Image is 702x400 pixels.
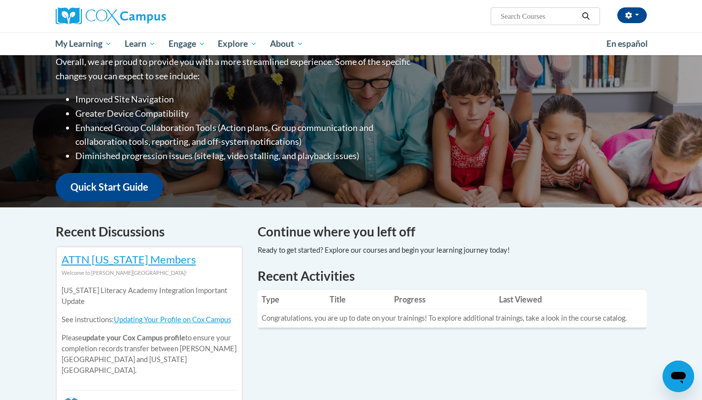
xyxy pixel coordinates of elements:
a: About [264,33,310,55]
th: Title [326,290,390,309]
img: Cox Campus [56,7,166,25]
li: Improved Site Navigation [75,92,413,106]
span: En español [606,38,648,49]
a: My Learning [49,33,119,55]
b: update your Cox Campus profile [82,333,185,342]
div: Please to ensure your completion records transfer between [PERSON_NAME][GEOGRAPHIC_DATA] and [US_... [62,278,237,383]
div: Main menu [41,33,662,55]
a: Cox Campus [56,7,243,25]
th: Last Viewed [495,290,631,309]
input: Search Courses [500,10,578,22]
a: Engage [162,33,212,55]
td: Congratulations, you are up to date on your trainings! To explore additional trainings, take a lo... [258,309,631,328]
h1: Recent Activities [258,267,647,285]
th: Progress [390,290,495,309]
a: ATTN [US_STATE] Members [62,253,196,266]
span: Engage [168,38,205,50]
th: Type [258,290,326,309]
p: [US_STATE] Literacy Academy Integration Important Update [62,285,237,307]
h4: Recent Discussions [56,222,243,241]
iframe: Button to launch messaging window [663,361,694,392]
li: Enhanced Group Collaboration Tools (Action plans, Group communication and collaboration tools, re... [75,121,413,149]
span: Explore [218,38,257,50]
a: Learn [118,33,162,55]
button: Account Settings [617,7,647,23]
p: Overall, we are proud to provide you with a more streamlined experience. Some of the specific cha... [56,55,413,83]
li: Greater Device Compatibility [75,106,413,121]
h4: Continue where you left off [258,222,647,241]
a: Quick Start Guide [56,173,163,201]
span: Learn [125,38,156,50]
p: See instructions: [62,314,237,325]
li: Diminished progression issues (site lag, video stalling, and playback issues) [75,149,413,163]
span: About [270,38,303,50]
a: En español [600,33,654,54]
span: My Learning [55,38,112,50]
button: Search [578,10,593,22]
a: Updating Your Profile on Cox Campus [114,315,231,324]
a: Explore [211,33,264,55]
div: Welcome to [PERSON_NAME][GEOGRAPHIC_DATA]! [62,267,237,278]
